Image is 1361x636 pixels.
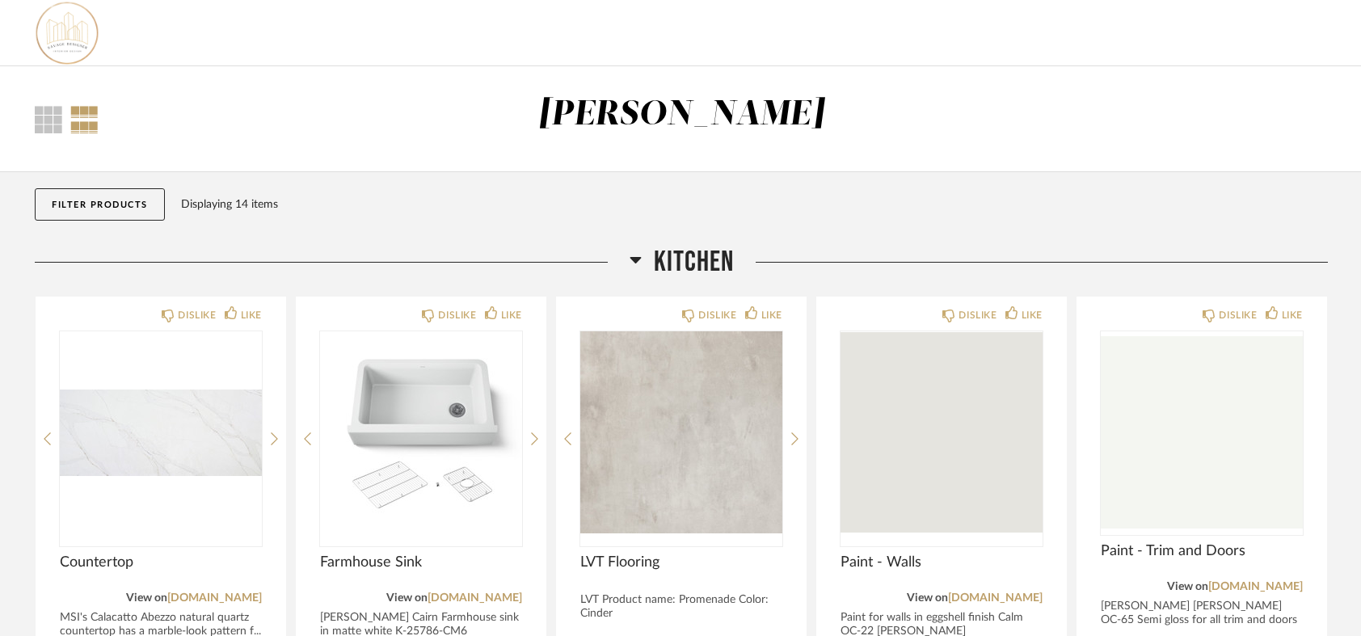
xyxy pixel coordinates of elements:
[1101,542,1303,560] span: Paint - Trim and Doors
[60,331,262,533] div: 0
[538,98,824,132] div: [PERSON_NAME]
[698,307,736,323] div: DISLIKE
[320,554,522,571] span: Farmhouse Sink
[1282,307,1303,323] div: LIKE
[1101,600,1303,627] div: [PERSON_NAME] [PERSON_NAME] OC-65 Semi gloss for all trim and doors
[181,196,1321,213] div: Displaying 14 items
[1022,307,1043,323] div: LIKE
[320,331,522,533] img: undefined
[959,307,997,323] div: DISLIKE
[438,307,476,323] div: DISLIKE
[841,331,1043,533] img: undefined
[1219,307,1257,323] div: DISLIKE
[35,188,165,221] button: Filter Products
[580,593,782,621] div: LVT Product name: Promenade Color: Cinder
[167,592,262,604] a: [DOMAIN_NAME]
[60,554,262,571] span: Countertop
[1101,331,1303,533] img: undefined
[841,331,1043,533] div: 0
[428,592,522,604] a: [DOMAIN_NAME]
[126,592,167,604] span: View on
[841,554,1043,571] span: Paint - Walls
[580,554,782,571] span: LVT Flooring
[178,307,216,323] div: DISLIKE
[35,1,99,65] img: 9b81d5a9-9fae-4a53-8b6b-a7a25a3011bc.png
[241,307,262,323] div: LIKE
[386,592,428,604] span: View on
[60,331,262,533] img: undefined
[1208,581,1303,592] a: [DOMAIN_NAME]
[948,592,1043,604] a: [DOMAIN_NAME]
[654,245,734,280] span: Kitchen
[580,331,782,533] img: undefined
[907,592,948,604] span: View on
[580,331,782,533] div: 0
[761,307,782,323] div: LIKE
[1167,581,1208,592] span: View on
[501,307,522,323] div: LIKE
[320,331,522,533] div: 0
